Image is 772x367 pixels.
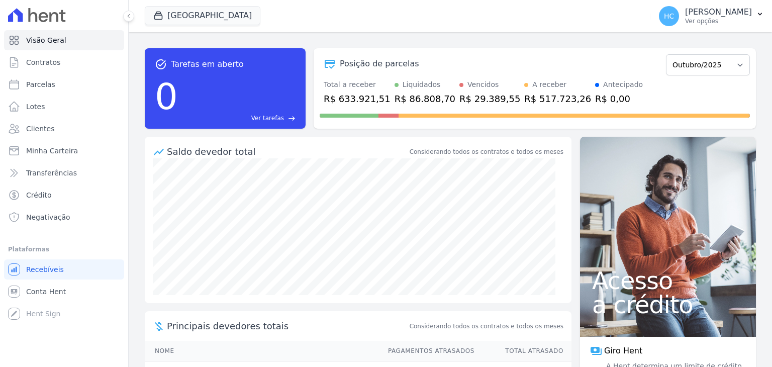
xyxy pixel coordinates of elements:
[145,341,378,361] th: Nome
[4,97,124,117] a: Lotes
[4,282,124,302] a: Conta Hent
[251,114,284,123] span: Ver tarefas
[182,114,296,123] a: Ver tarefas east
[685,17,752,25] p: Ver opções
[410,322,563,331] span: Considerando todos os contratos e todos os meses
[155,58,167,70] span: task_alt
[171,58,244,70] span: Tarefas em aberto
[288,115,296,122] span: east
[4,52,124,72] a: Contratos
[651,2,772,30] button: HC [PERSON_NAME] Ver opções
[459,92,520,106] div: R$ 29.389,55
[467,79,499,90] div: Vencidos
[4,207,124,227] a: Negativação
[324,79,391,90] div: Total a receber
[4,163,124,183] a: Transferências
[378,341,475,361] th: Pagamentos Atrasados
[403,79,441,90] div: Liquidados
[26,168,77,178] span: Transferências
[603,79,643,90] div: Antecipado
[4,119,124,139] a: Clientes
[410,147,563,156] div: Considerando todos os contratos e todos os meses
[8,243,120,255] div: Plataformas
[26,35,66,45] span: Visão Geral
[26,212,70,222] span: Negativação
[475,341,571,361] th: Total Atrasado
[324,92,391,106] div: R$ 633.921,51
[664,13,674,20] span: HC
[4,141,124,161] a: Minha Carteira
[685,7,752,17] p: [PERSON_NAME]
[26,287,66,297] span: Conta Hent
[26,102,45,112] span: Lotes
[4,74,124,95] a: Parcelas
[604,345,642,357] span: Giro Hent
[532,79,566,90] div: A receber
[145,6,260,25] button: [GEOGRAPHIC_DATA]
[167,145,408,158] div: Saldo devedor total
[26,264,64,274] span: Recebíveis
[26,57,60,67] span: Contratos
[595,92,643,106] div: R$ 0,00
[155,70,178,123] div: 0
[4,185,124,205] a: Crédito
[26,79,55,89] span: Parcelas
[26,124,54,134] span: Clientes
[340,58,419,70] div: Posição de parcelas
[395,92,455,106] div: R$ 86.808,70
[4,259,124,280] a: Recebíveis
[524,92,591,106] div: R$ 517.723,26
[167,319,408,333] span: Principais devedores totais
[26,190,52,200] span: Crédito
[592,268,744,293] span: Acesso
[4,30,124,50] a: Visão Geral
[592,293,744,317] span: a crédito
[26,146,78,156] span: Minha Carteira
